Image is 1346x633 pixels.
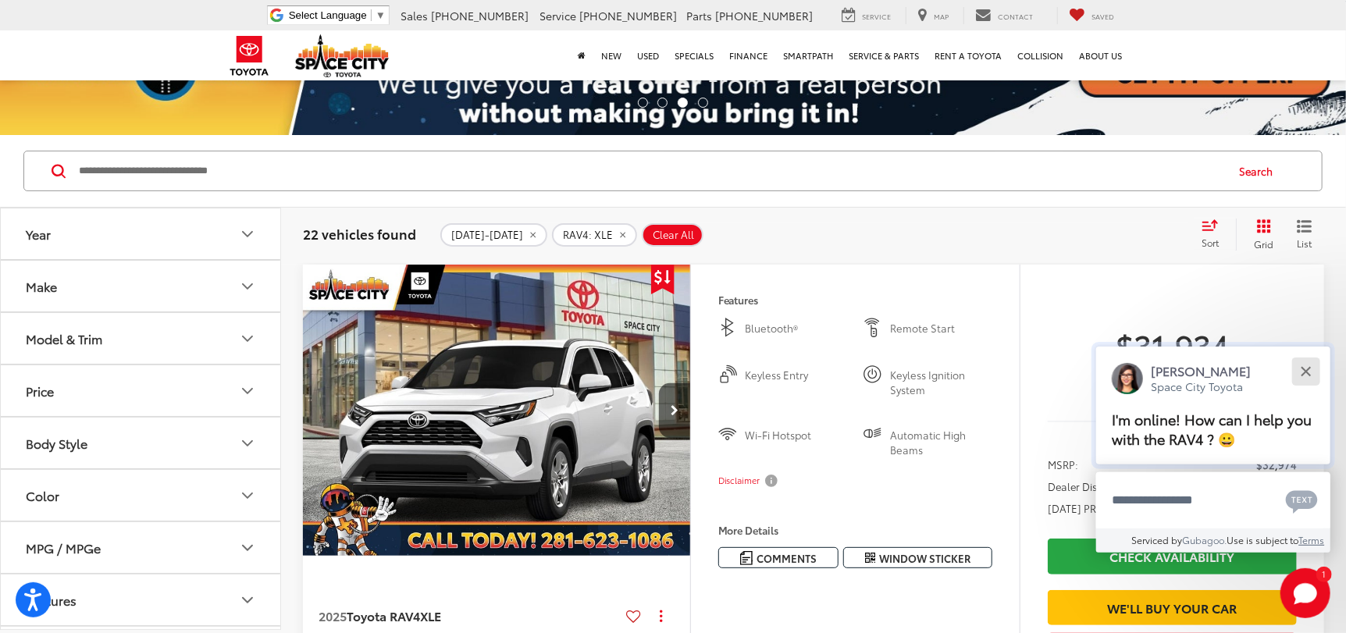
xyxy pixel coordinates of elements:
[1,208,282,259] button: YearYear
[1112,409,1312,449] span: I'm online! How can I help you with the RAV4 ? 😀
[721,30,775,80] a: Finance
[1322,571,1326,578] span: 1
[642,223,703,247] button: Clear All
[746,321,848,336] span: Bluetooth®
[1,365,282,416] button: PricePrice
[660,610,662,622] span: dropdown dots
[1132,533,1183,546] span: Serviced by
[347,606,420,624] span: Toyota RAV4
[289,9,386,21] a: Select Language​
[1,418,282,468] button: Body StyleBody Style
[420,606,441,624] span: XLE
[653,229,694,241] span: Clear All
[843,547,992,568] button: Window Sticker
[302,265,692,556] a: 2025 Toyota RAV4 XLE2025 Toyota RAV4 XLE2025 Toyota RAV4 XLE2025 Toyota RAV4 XLE
[26,540,101,555] div: MPG / MPGe
[319,607,620,624] a: 2025Toyota RAV4XLE
[1,522,282,573] button: MPG / MPGeMPG / MPGe
[775,30,841,80] a: SmartPath
[302,265,692,557] img: 2025 Toyota RAV4 XLE
[26,488,59,503] div: Color
[593,30,629,80] a: New
[303,224,416,243] span: 22 vehicles found
[1224,151,1295,190] button: Search
[1151,362,1251,379] p: [PERSON_NAME]
[1,313,282,364] button: Model & TrimModel & Trim
[26,436,87,450] div: Body Style
[295,34,389,77] img: Space City Toyota
[757,551,817,566] span: Comments
[1183,533,1227,546] a: Gubagoo.
[998,11,1033,21] span: Contact
[1286,489,1318,514] svg: Text
[1254,237,1273,251] span: Grid
[1057,7,1126,24] a: My Saved Vehicles
[238,486,257,505] div: Color
[1096,472,1330,528] textarea: Type your message
[302,265,692,556] div: 2025 Toyota RAV4 XLE 0
[1009,30,1071,80] a: Collision
[1048,325,1297,365] span: $31,934
[570,30,593,80] a: Home
[1151,379,1251,394] p: Space City Toyota
[890,368,992,397] span: Keyless Ignition System
[1281,482,1323,517] button: Chat with SMS
[879,551,970,566] span: Window Sticker
[552,223,637,247] button: remove RAV4: XLE
[715,8,813,23] span: [PHONE_NUMBER]
[319,606,347,624] span: 2025
[746,368,848,397] span: Keyless Entry
[890,321,992,336] span: Remote Start
[1048,539,1297,574] a: Check Availability
[77,152,1224,190] form: Search by Make, Model, or Keyword
[1202,236,1219,249] span: Sort
[1096,347,1330,553] div: Close[PERSON_NAME]Space City ToyotaI'm online! How can I help you with the RAV4 ? 😀Type your mess...
[718,464,781,497] button: Disclaimer
[238,539,257,557] div: MPG / MPGe
[830,7,903,24] a: Service
[289,9,367,21] span: Select Language
[26,331,102,346] div: Model & Trim
[1280,568,1330,618] svg: Start Chat
[1289,354,1323,388] button: Close
[563,229,613,241] span: RAV4: XLE
[746,428,848,457] span: Wi-Fi Hotspot
[238,277,257,296] div: Make
[238,591,257,610] div: Features
[1280,568,1330,618] button: Toggle Chat Window
[401,8,428,23] span: Sales
[26,226,51,241] div: Year
[1,261,282,311] button: MakeMake
[686,8,712,23] span: Parts
[1048,500,1113,516] span: [DATE] PRICE
[927,30,1009,80] a: Rent a Toyota
[1,574,282,625] button: FeaturesFeatures
[659,383,690,438] button: Next image
[1297,236,1312,250] span: List
[718,525,992,535] h4: More Details
[718,547,839,568] button: Comments
[651,265,675,294] span: Get Price Drop Alert
[1048,478,1125,494] span: Dealer Discount
[865,552,875,564] i: Window Sticker
[440,223,547,247] button: remove 2025-2025
[1299,533,1325,546] a: Terms
[238,225,257,244] div: Year
[906,7,960,24] a: Map
[1091,11,1114,21] span: Saved
[371,9,372,21] span: ​
[1285,219,1324,250] button: List View
[238,382,257,400] div: Price
[1048,372,1297,388] span: [DATE] Price
[841,30,927,80] a: Service & Parts
[1227,533,1299,546] span: Use is subject to
[890,428,992,457] span: Automatic High Beams
[934,11,949,21] span: Map
[718,475,760,487] span: Disclaimer
[26,279,57,293] div: Make
[220,30,279,81] img: Toyota
[238,434,257,453] div: Body Style
[862,11,891,21] span: Service
[26,383,54,398] div: Price
[579,8,677,23] span: [PHONE_NUMBER]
